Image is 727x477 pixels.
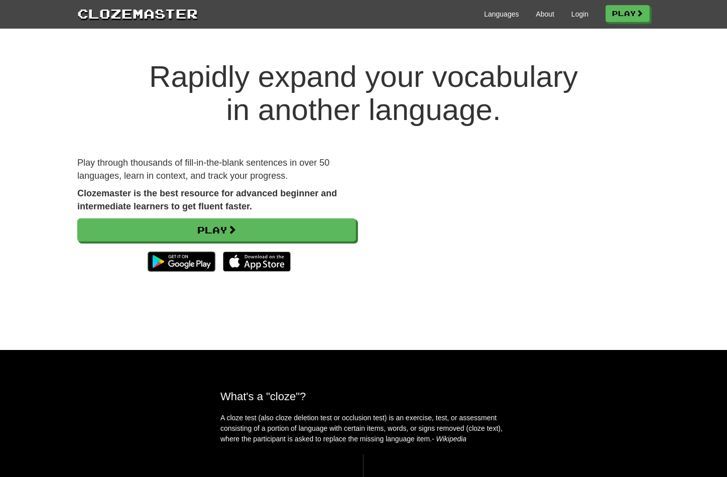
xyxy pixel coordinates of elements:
[77,218,356,242] a: Play
[143,247,220,277] img: Get it on Google Play
[571,9,588,19] a: Login
[220,413,507,444] p: A cloze test (also cloze deletion test or occlusion test) is an exercise, test, or assessment con...
[223,252,291,272] img: Download_on_the_App_Store_Badge_US-UK_135x40-25178aeef6eb6b83b96f5f2d004eda3bffbb37122de64afbaef7...
[220,390,507,403] h2: What's a "cloze"?
[77,4,198,23] a: Clozemaster
[605,5,650,22] a: Play
[432,435,466,443] em: - Wikipedia
[77,188,337,211] strong: Clozemaster is the best resource for advanced beginner and intermediate learners to get fluent fa...
[77,157,356,182] p: Play through thousands of fill-in-the-blank sentences in over 50 languages, learn in context, and...
[484,9,519,19] a: Languages
[536,9,554,19] a: About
